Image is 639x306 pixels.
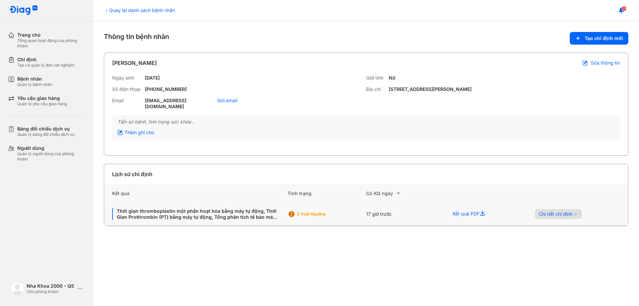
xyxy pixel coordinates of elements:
div: Quản lý yêu cầu giao hàng [17,101,67,107]
div: Thông tin bệnh nhân [104,32,628,45]
div: Kết quả [104,184,288,203]
div: Tiền sử bệnh, tình trạng sức khỏe... [117,119,615,125]
a: Gửi email [217,98,237,103]
span: 11 [622,6,626,11]
img: logo [9,5,38,16]
div: Email [112,98,142,110]
div: Ngày sinh [112,75,142,81]
span: Chi tiết chỉ định [539,211,572,217]
div: 3 Vượt ngưỡng [297,211,350,217]
div: Chỉ định [17,57,75,63]
div: [PERSON_NAME] [112,59,157,67]
div: Giới tính [366,75,386,81]
div: Chủ phòng khám [27,289,75,294]
div: 17 giờ trước [366,203,445,226]
div: Quay lại danh sách bệnh nhân [104,7,175,14]
div: Tổng quan hoạt động của phòng khám [17,38,85,49]
div: [EMAIL_ADDRESS][DOMAIN_NAME] [145,98,215,110]
div: [PHONE_NUMBER] [145,86,187,92]
div: Quản lý bảng đối chiếu dịch vụ [17,132,75,137]
div: Lịch sử chỉ định [112,170,152,178]
div: Kết quả PDF [445,203,527,226]
span: Sửa thông tin [591,60,620,66]
span: Tạo chỉ định mới [585,35,623,41]
div: [STREET_ADDRESS][PERSON_NAME] [389,86,472,92]
div: Bảng đối chiếu dịch vụ [17,126,75,132]
div: Thêm ghi chú [117,130,154,136]
div: Tình trạng [288,184,366,203]
div: Nha Khoa 2000 - Q5 [27,283,75,289]
div: Có KQ ngày [366,189,445,197]
div: Yêu cầu giao hàng [17,95,67,101]
div: Thời gian thromboplastin một phần hoạt hóa bằng máy tự động, Thời Gian Prothrombin (PT) bằng máy ... [112,208,280,220]
div: Quản lý người dùng của phòng khám [17,151,85,162]
div: Số điện thoại [112,86,142,92]
div: Quản lý bệnh nhân [17,82,52,87]
div: Trang chủ [17,32,85,38]
div: Bệnh nhân [17,76,52,82]
img: logo [11,282,24,295]
button: Chi tiết chỉ định [535,209,582,219]
div: Người dùng [17,145,85,151]
div: Nữ [389,75,395,81]
div: Tạo và quản lý đơn xét nghiệm [17,63,75,68]
div: [DATE] [145,75,160,81]
button: Tạo chỉ định mới [570,32,628,45]
div: Địa chỉ [366,86,386,92]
